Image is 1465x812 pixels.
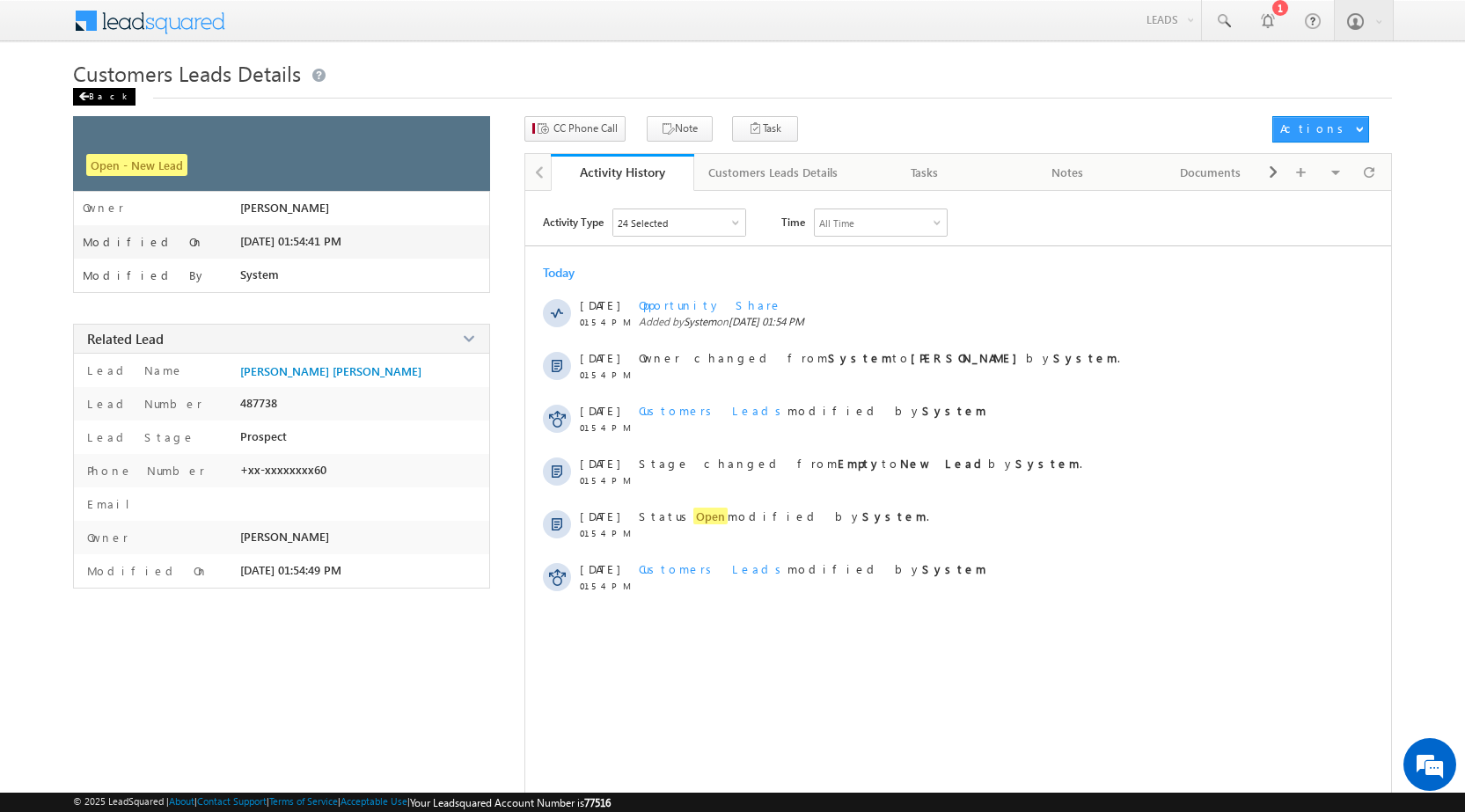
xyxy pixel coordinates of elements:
a: About [169,795,194,807]
span: Stage changed from to by . [639,456,1082,471]
span: CC Phone Call [553,121,618,136]
span: Open [693,508,728,524]
label: Modified On [83,563,209,578]
label: Lead Number [83,396,202,411]
div: Documents [1154,162,1267,183]
span: 01:54 PM [580,581,633,591]
span: System [684,315,716,328]
span: Customers Leads [639,561,787,576]
div: Back [73,88,136,106]
span: 01:54 PM [580,422,633,433]
span: Prospect [240,429,287,443]
strong: New Lead [900,456,988,471]
span: [DATE] [580,350,619,365]
a: Customers Leads Details [694,154,853,191]
a: Acceptable Use [341,795,407,807]
span: 01:54 PM [580,317,633,327]
label: Modified On [83,235,204,249]
div: Customers Leads Details [708,162,838,183]
span: modified by [639,403,986,418]
a: Activity History [551,154,694,191]
a: Terms of Service [269,795,338,807]
span: [DATE] 01:54:49 PM [240,563,341,577]
span: 01:54 PM [580,369,633,380]
div: Chat with us now [92,92,296,115]
strong: Empty [838,456,882,471]
em: Start Chat [239,542,319,566]
span: 77516 [584,796,611,809]
span: Customers Leads Details [73,59,301,87]
span: Customers Leads [639,403,787,418]
span: [DATE] [580,403,619,418]
div: Activity History [564,164,681,180]
a: Documents [1139,154,1283,191]
label: Modified By [83,268,207,282]
span: System [240,267,279,282]
strong: System [1053,350,1117,365]
span: © 2025 LeadSquared | | | | | [73,795,611,809]
span: Your Leadsquared Account Number is [410,796,611,809]
div: Tasks [868,162,981,183]
strong: System [828,350,892,365]
span: Opportunity Share [639,297,782,312]
label: Lead Stage [83,429,195,444]
strong: System [862,508,927,523]
textarea: Type your message and hit 'Enter' [23,163,321,527]
span: Activity Type [543,208,604,235]
span: [PERSON_NAME] [240,530,329,544]
div: Notes [1011,162,1124,183]
span: +xx-xxxxxxxx60 [240,463,326,477]
div: All Time [819,217,854,229]
label: Email [83,496,143,511]
strong: System [922,403,986,418]
span: Owner changed from to by . [639,350,1120,365]
span: [DATE] [580,456,619,471]
span: [DATE] 01:54:41 PM [240,234,341,248]
button: CC Phone Call [524,116,626,142]
span: [PERSON_NAME] [240,201,329,215]
button: Note [647,116,713,142]
div: 24 Selected [618,217,668,229]
div: Minimize live chat window [289,9,331,51]
strong: System [922,561,986,576]
span: Open - New Lead [86,154,187,176]
span: [DATE] [580,297,619,312]
label: Phone Number [83,463,205,478]
label: Lead Name [83,362,184,377]
a: [PERSON_NAME] [PERSON_NAME] [240,364,421,378]
span: 487738 [240,396,277,410]
label: Owner [83,201,124,215]
div: Owner Changed,Status Changed,Stage Changed,Source Changed,Notes & 19 more.. [613,209,745,236]
img: d_60004797649_company_0_60004797649 [30,92,74,115]
strong: System [1015,456,1080,471]
span: Related Lead [87,330,164,347]
a: Notes [997,154,1140,191]
a: Tasks [853,154,997,191]
span: 01:54 PM [580,528,633,538]
div: Actions [1280,121,1350,136]
div: Today [543,264,600,281]
span: [DATE] [580,508,619,523]
span: [DATE] 01:54 PM [729,315,804,328]
strong: [PERSON_NAME] [911,350,1026,365]
span: [DATE] [580,561,619,576]
span: Time [781,208,805,235]
span: Added by on [639,315,1317,328]
button: Task [732,116,798,142]
button: Actions [1272,116,1369,143]
span: modified by [639,561,986,576]
a: Contact Support [197,795,267,807]
span: 01:54 PM [580,475,633,486]
label: Owner [83,530,128,545]
span: Status modified by . [639,508,929,524]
